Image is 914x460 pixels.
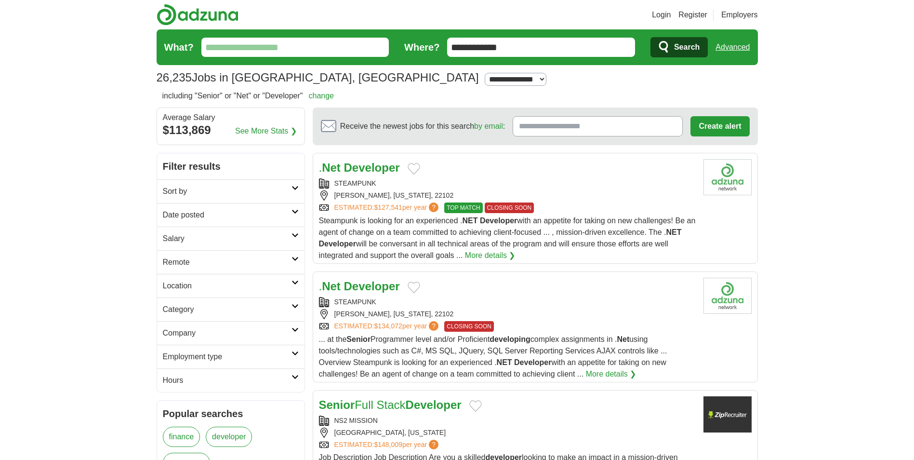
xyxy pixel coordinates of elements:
[157,71,479,84] h1: Jobs in [GEOGRAPHIC_DATA], [GEOGRAPHIC_DATA]
[374,322,402,330] span: $134,072
[715,38,750,57] a: Advanced
[678,9,707,21] a: Register
[703,278,752,314] img: Company logo
[374,441,402,448] span: $148,009
[163,114,299,122] div: Average Salary
[322,161,341,174] strong: Net
[703,159,752,195] img: Company logo
[206,427,252,447] a: developer
[444,203,482,213] span: TOP MATCH
[465,250,516,261] a: More details ❯
[163,427,200,447] a: finance
[319,216,696,259] span: Steampunk is looking for an experienced . with an appetite for taking on new challenges! Be an ag...
[163,257,291,268] h2: Remote
[163,186,291,197] h2: Sort by
[514,358,551,366] strong: Developer
[319,428,696,438] div: [GEOGRAPHIC_DATA], [US_STATE]
[344,280,400,293] strong: Developer
[157,153,305,179] h2: Filter results
[162,90,334,102] h2: including "Senior" or "Net" or "Developer"
[157,179,305,203] a: Sort by
[374,203,402,211] span: $127,541
[157,345,305,368] a: Employment type
[157,368,305,392] a: Hours
[346,335,371,343] strong: Senior
[666,228,681,236] strong: NET
[157,4,238,26] img: Adzuna logo
[586,368,636,380] a: More details ❯
[617,335,629,343] strong: Net
[429,321,438,331] span: ?
[163,233,291,244] h2: Salary
[319,297,696,307] div: STEAMPUNK
[408,163,420,175] button: Add to favorite jobs
[157,321,305,345] a: Company
[652,9,671,21] a: Login
[334,203,441,213] a: ESTIMATED:$127,541per year?
[157,250,305,274] a: Remote
[404,40,439,54] label: Where?
[703,396,752,433] img: Company logo
[319,280,400,293] a: .Net Developer
[469,400,482,412] button: Add to favorite jobs
[163,304,291,315] h2: Category
[309,92,334,100] a: change
[235,125,297,137] a: See More Stats ❯
[480,216,517,225] strong: Developer
[319,190,696,201] div: [PERSON_NAME], [US_STATE], 22102
[406,398,462,411] strong: Developer
[429,440,438,449] span: ?
[462,216,477,225] strong: NET
[429,203,438,212] span: ?
[157,274,305,298] a: Location
[408,282,420,293] button: Add to favorite jobs
[322,280,341,293] strong: Net
[319,161,400,174] a: .Net Developer
[163,209,291,221] h2: Date posted
[163,375,291,386] h2: Hours
[164,40,194,54] label: What?
[344,161,400,174] strong: Developer
[497,358,512,366] strong: NET
[319,416,696,426] div: NS2 MISSION
[163,406,299,421] h2: Popular searches
[319,398,462,411] a: SeniorFull StackDeveloper
[319,309,696,319] div: [PERSON_NAME], [US_STATE], 22102
[340,121,505,132] span: Receive the newest jobs for this search :
[157,69,192,86] span: 26,235
[650,37,708,57] button: Search
[319,240,356,248] strong: Developer
[157,227,305,250] a: Salary
[490,335,530,343] strong: developing
[690,116,749,136] button: Create alert
[319,398,355,411] strong: Senior
[157,203,305,227] a: Date posted
[334,321,441,332] a: ESTIMATED:$134,072per year?
[721,9,758,21] a: Employers
[319,335,667,378] span: ... at the Programmer level and/or Proficient complex assignments in . using tools/technologies s...
[334,440,441,450] a: ESTIMATED:$148,009per year?
[163,327,291,339] h2: Company
[157,298,305,321] a: Category
[485,203,534,213] span: CLOSING SOON
[674,38,700,57] span: Search
[163,122,299,139] div: $113,869
[163,351,291,363] h2: Employment type
[444,321,494,332] span: CLOSING SOON
[319,178,696,189] div: STEAMPUNK
[474,122,503,130] a: by email
[163,280,291,292] h2: Location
